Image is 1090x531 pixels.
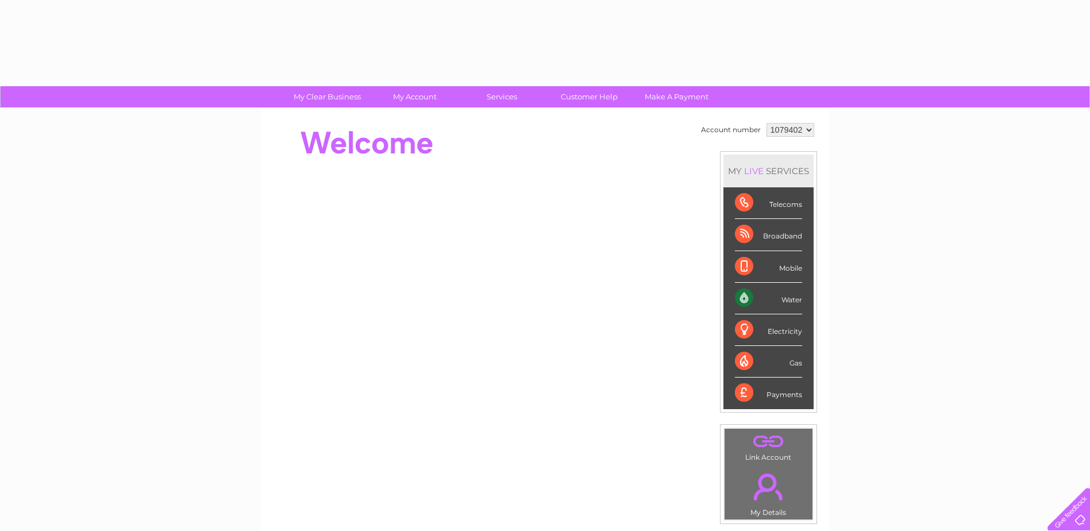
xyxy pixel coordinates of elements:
[727,467,810,507] a: .
[735,283,802,314] div: Water
[723,155,814,187] div: MY SERVICES
[724,464,813,520] td: My Details
[735,314,802,346] div: Electricity
[629,86,724,107] a: Make A Payment
[742,166,766,176] div: LIVE
[698,120,764,140] td: Account number
[735,187,802,219] div: Telecoms
[724,428,813,464] td: Link Account
[542,86,637,107] a: Customer Help
[455,86,549,107] a: Services
[735,219,802,251] div: Broadband
[367,86,462,107] a: My Account
[735,251,802,283] div: Mobile
[735,346,802,378] div: Gas
[280,86,375,107] a: My Clear Business
[727,432,810,452] a: .
[735,378,802,409] div: Payments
